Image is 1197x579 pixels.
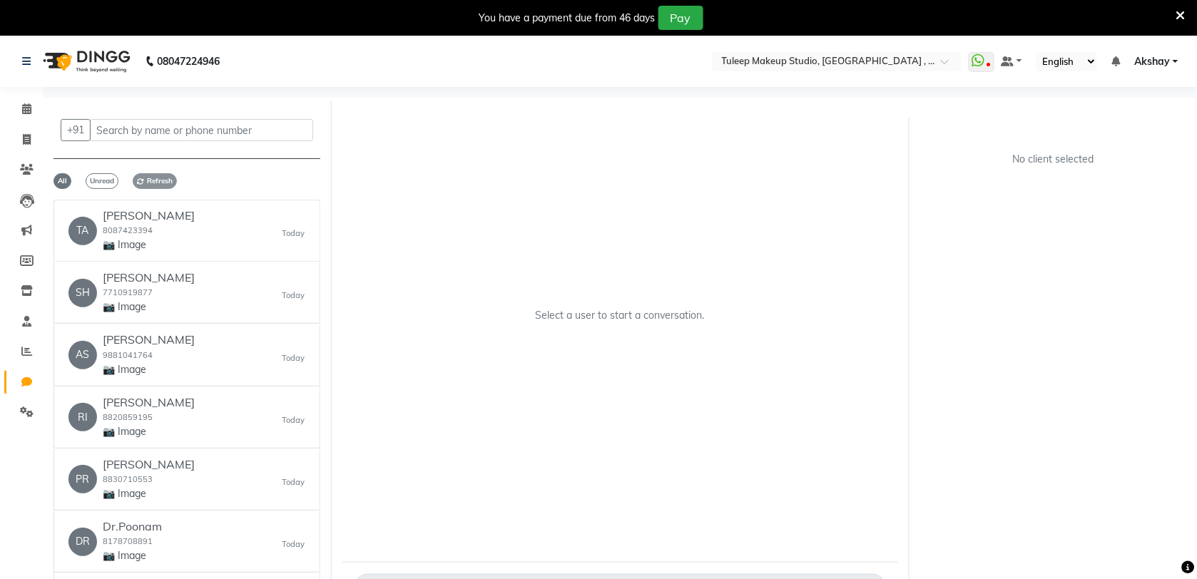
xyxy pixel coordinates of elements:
p: 📷 Image [103,237,195,252]
p: 📷 Image [103,299,195,314]
div: RI [68,403,97,431]
div: DR [68,528,97,556]
p: 📷 Image [103,424,195,439]
h6: [PERSON_NAME] [103,458,195,471]
small: Today [282,538,305,550]
span: Akshay [1134,54,1170,69]
b: 08047224946 [157,41,220,81]
span: All [54,173,71,189]
h6: Dr.Poonam [103,520,162,533]
button: Pay [658,6,703,30]
button: +91 [61,119,91,141]
div: AS [68,341,97,369]
span: Refresh [133,173,177,189]
h6: [PERSON_NAME] [103,333,195,347]
h6: [PERSON_NAME] [103,271,195,285]
small: Today [282,289,305,302]
small: 8087423394 [103,225,153,235]
small: 8820859195 [103,412,153,422]
small: 7710919877 [103,287,153,297]
small: Today [282,476,305,488]
p: 📷 Image [103,486,195,501]
div: PR [68,465,97,493]
div: TA [68,217,97,245]
small: Today [282,414,305,426]
h6: [PERSON_NAME] [103,396,195,409]
p: Select a user to start a conversation. [536,308,705,323]
p: 📷 Image [103,362,195,377]
small: 8178708891 [103,536,153,546]
span: Unread [86,173,118,189]
div: No client selected [954,152,1153,167]
p: 📷 Image [103,548,162,563]
small: Today [282,352,305,364]
h6: [PERSON_NAME] [103,209,195,222]
small: 9881041764 [103,350,153,360]
div: You have a payment due from 46 days [479,11,656,26]
small: Today [282,227,305,240]
div: SH [68,279,97,307]
input: Search by name or phone number [90,119,313,141]
img: logo [36,41,134,81]
small: 8830710553 [103,474,153,484]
